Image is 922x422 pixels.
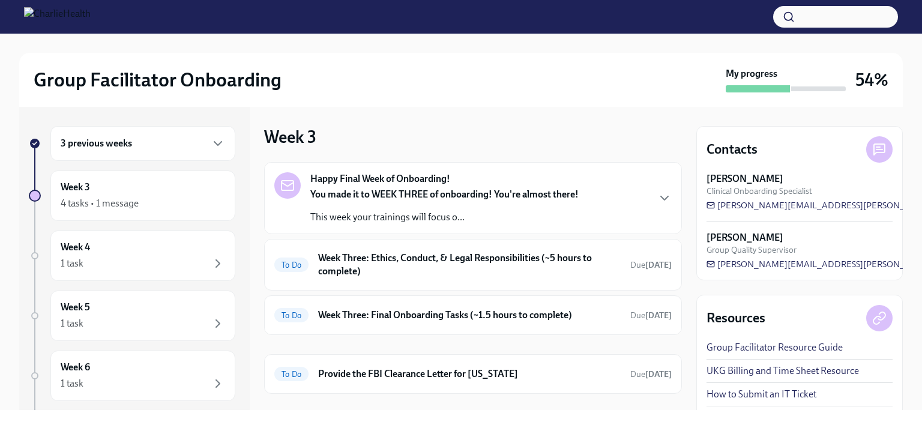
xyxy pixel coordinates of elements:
a: To DoWeek Three: Final Onboarding Tasks (~1.5 hours to complete)Due[DATE] [274,306,672,325]
h4: Contacts [707,140,758,158]
strong: [PERSON_NAME] [707,172,783,185]
strong: [DATE] [645,310,672,321]
div: 1 task [61,257,83,270]
div: 1 task [61,377,83,390]
span: August 23rd, 2025 08:00 [630,310,672,321]
span: To Do [274,261,309,270]
h6: Week Three: Final Onboarding Tasks (~1.5 hours to complete) [318,309,621,322]
strong: My progress [726,67,777,80]
span: Due [630,260,672,270]
span: August 25th, 2025 08:00 [630,259,672,271]
a: To DoProvide the FBI Clearance Letter for [US_STATE]Due[DATE] [274,364,672,384]
span: September 9th, 2025 08:00 [630,369,672,380]
h6: Week 5 [61,301,90,314]
a: Group Facilitator Resource Guide [707,341,843,354]
a: To DoWeek Three: Ethics, Conduct, & Legal Responsibilities (~5 hours to complete)Due[DATE] [274,249,672,280]
span: To Do [274,311,309,320]
a: Week 61 task [29,351,235,401]
h6: Week 4 [61,241,90,254]
h6: Provide the FBI Clearance Letter for [US_STATE] [318,367,621,381]
span: Due [630,369,672,379]
h6: Week Three: Ethics, Conduct, & Legal Responsibilities (~5 hours to complete) [318,252,621,278]
h6: Week 6 [61,361,90,374]
strong: You made it to WEEK THREE of onboarding! You're almost there! [310,188,579,200]
h2: Group Facilitator Onboarding [34,68,282,92]
span: Group Quality Supervisor [707,244,797,256]
a: Week 41 task [29,231,235,281]
span: Clinical Onboarding Specialist [707,185,812,197]
span: Due [630,310,672,321]
div: 1 task [61,317,83,330]
img: CharlieHealth [24,7,91,26]
a: UKG Billing and Time Sheet Resource [707,364,859,378]
span: To Do [274,370,309,379]
strong: [PERSON_NAME] [707,231,783,244]
h3: Week 3 [264,126,316,148]
div: 4 tasks • 1 message [61,197,139,210]
div: 3 previous weeks [50,126,235,161]
strong: [DATE] [645,369,672,379]
h6: 3 previous weeks [61,137,132,150]
strong: [DATE] [645,260,672,270]
a: How to Submit an IT Ticket [707,388,816,401]
a: Week 51 task [29,291,235,341]
p: This week your trainings will focus o... [310,211,579,224]
strong: Happy Final Week of Onboarding! [310,172,450,185]
h4: Resources [707,309,765,327]
a: Week 34 tasks • 1 message [29,170,235,221]
h3: 54% [855,69,888,91]
h6: Week 3 [61,181,90,194]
